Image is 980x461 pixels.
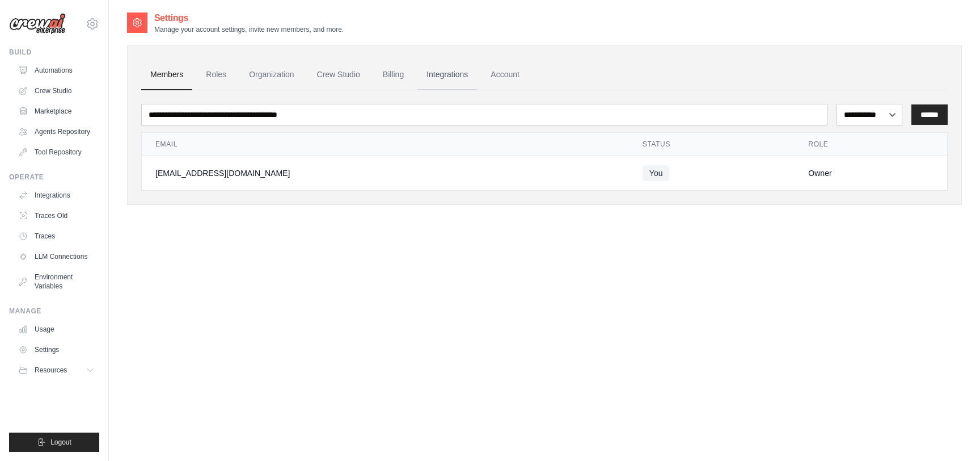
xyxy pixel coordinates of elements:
[14,320,99,338] a: Usage
[795,133,947,156] th: Role
[155,167,615,179] div: [EMAIL_ADDRESS][DOMAIN_NAME]
[14,123,99,141] a: Agents Repository
[14,102,99,120] a: Marketplace
[14,341,99,359] a: Settings
[154,25,344,34] p: Manage your account settings, invite new members, and more.
[808,167,933,179] div: Owner
[35,366,67,375] span: Resources
[154,11,344,25] h2: Settings
[308,60,369,90] a: Crew Studio
[374,60,413,90] a: Billing
[240,60,303,90] a: Organization
[9,307,99,316] div: Manage
[14,268,99,295] a: Environment Variables
[481,60,529,90] a: Account
[50,438,71,447] span: Logout
[417,60,477,90] a: Integrations
[141,60,192,90] a: Members
[14,227,99,245] a: Traces
[142,133,629,156] th: Email
[14,82,99,100] a: Crew Studio
[629,133,795,156] th: Status
[14,143,99,161] a: Tool Repository
[14,61,99,79] a: Automations
[9,48,99,57] div: Build
[14,248,99,266] a: LLM Connections
[14,207,99,225] a: Traces Old
[9,13,66,35] img: Logo
[643,165,670,181] span: You
[14,186,99,204] a: Integrations
[197,60,235,90] a: Roles
[9,433,99,452] button: Logout
[14,361,99,379] button: Resources
[9,173,99,182] div: Operate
